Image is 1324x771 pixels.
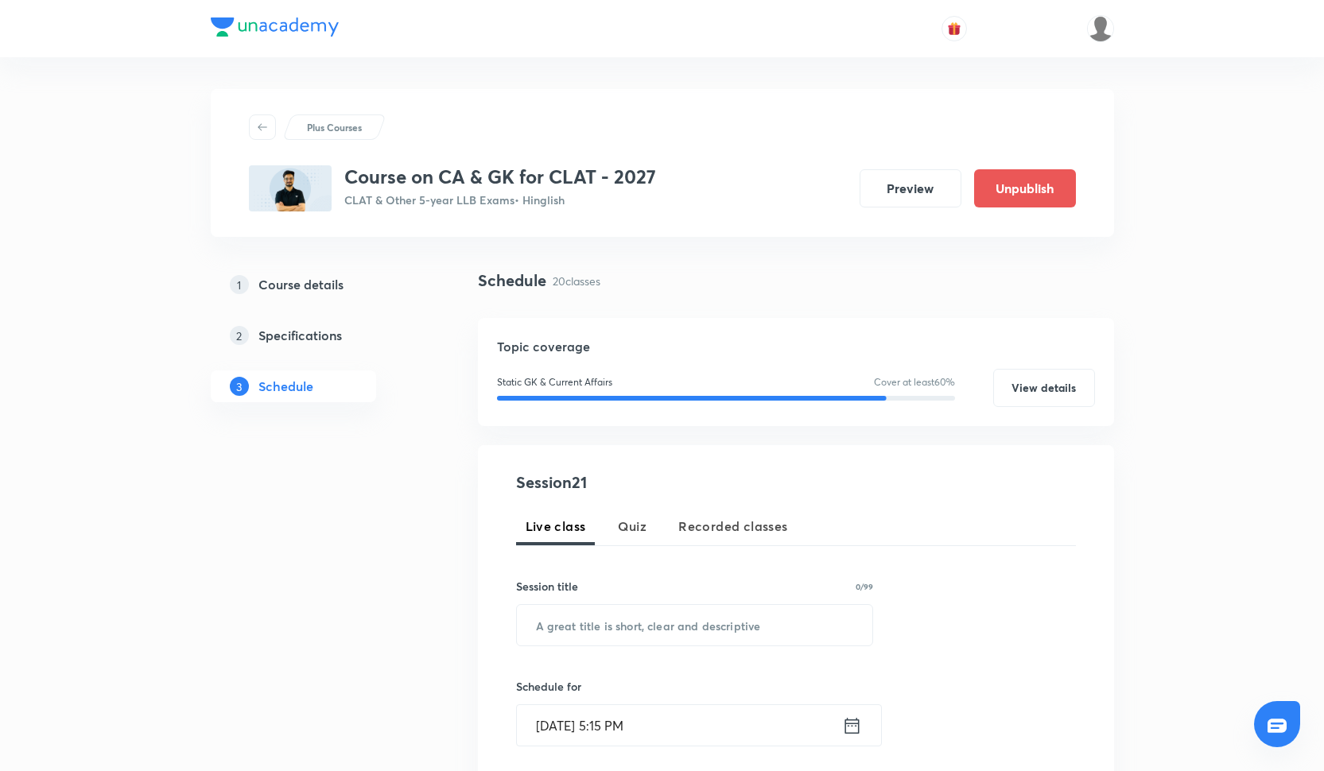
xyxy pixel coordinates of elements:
[497,375,612,389] p: Static GK & Current Affairs
[249,165,332,211] img: 0B699987-7ACA-48F4-8A84-21AF945B3EC5_plus.png
[516,578,578,595] h6: Session title
[230,377,249,396] p: 3
[478,269,546,293] h4: Schedule
[307,120,362,134] p: Plus Courses
[344,192,656,208] p: CLAT & Other 5-year LLB Exams • Hinglish
[526,517,586,536] span: Live class
[678,517,787,536] span: Recorded classes
[1087,15,1114,42] img: Samridhya Pal
[344,165,656,188] h3: Course on CA & GK for CLAT - 2027
[942,16,967,41] button: avatar
[974,169,1076,207] button: Unpublish
[258,326,342,345] h5: Specifications
[230,326,249,345] p: 2
[993,369,1095,407] button: View details
[211,320,427,351] a: 2Specifications
[211,269,427,300] a: 1Course details
[947,21,961,36] img: avatar
[553,273,600,289] p: 20 classes
[517,605,873,645] input: A great title is short, clear and descriptive
[211,17,339,41] a: Company Logo
[258,377,313,396] h5: Schedule
[618,517,647,536] span: Quiz
[856,583,873,591] p: 0/99
[516,678,874,695] h6: Schedule for
[211,17,339,37] img: Company Logo
[497,337,1095,356] h5: Topic coverage
[258,275,344,294] h5: Course details
[516,471,806,494] h4: Session 21
[860,169,961,207] button: Preview
[874,375,955,389] p: Cover at least 60 %
[230,275,249,294] p: 1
